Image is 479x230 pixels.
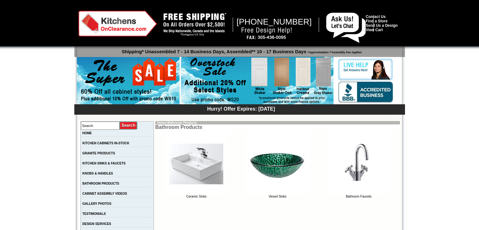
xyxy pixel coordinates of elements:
[78,11,157,37] img: Kitchens on Clearance Logo
[83,141,129,145] a: KITCHEN CABINETS IN-STOCK
[83,162,126,165] a: KITCHEN SINKS & FAUCETS
[306,49,362,54] span: *Approximation **Assembly Fee Applies
[366,19,387,23] a: Find a Store
[246,192,309,198] a: Vessel Sinks
[83,182,119,185] a: BATHROOM PRODUCTS
[366,28,383,32] a: View Cart
[327,132,390,195] img: Bathroom Faucets
[165,192,228,198] a: Ceramic Sinks
[366,14,385,19] a: Contact Us
[157,121,166,124] a: Home
[168,121,197,124] a: Bathroom Products
[366,23,397,28] a: Send Us a Design
[237,17,312,26] span: [PHONE_NUMBER]
[83,131,92,135] a: HOME
[327,192,390,198] a: Bathroom Faucets
[155,121,400,124] td: »
[120,121,138,130] input: Submit
[83,212,106,216] a: TESTIMONIALS
[165,132,228,195] img: Ceramic Sinks
[77,46,405,54] p: Shipping* Unassembled 7 - 14 Business Days, Assembled** 10 - 17 Business Days
[83,152,115,155] a: GRANITE PRODUCTS
[83,222,111,226] a: DESIGN SERVICES
[83,172,113,175] a: KNOBS & HANDLES
[83,192,127,195] a: CABINET ASSEMBLY VIDEOS
[155,124,400,130] td: Bathroom Products
[77,105,405,112] div: Hurry! Offer Expires: [DATE]
[246,132,309,195] img: Vessel Sinks
[83,202,111,205] a: GALLERY PHOTOS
